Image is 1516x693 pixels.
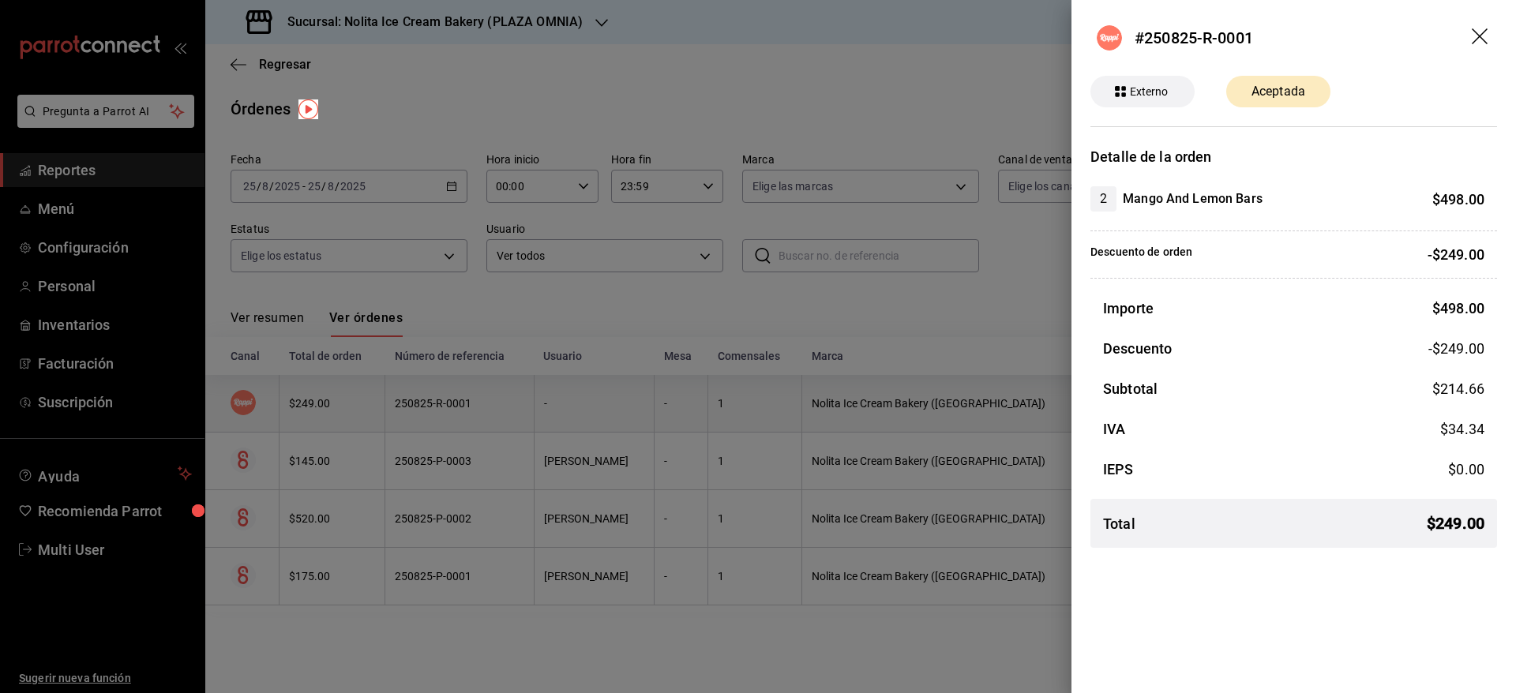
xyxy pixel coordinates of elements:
[1103,338,1172,359] h3: Descuento
[1440,421,1484,437] span: $ 34.34
[298,99,318,119] img: Tooltip marker
[1103,298,1154,319] h3: Importe
[1090,244,1192,265] p: Descuento de orden
[1448,461,1484,478] span: $ 0.00
[1103,378,1158,399] h3: Subtotal
[1432,300,1484,317] span: $ 498.00
[1427,511,1484,535] span: $ 249.00
[1432,191,1484,208] span: $ 498.00
[1090,189,1116,208] span: 2
[1428,244,1484,265] p: -$249.00
[1242,82,1315,101] span: Aceptada
[1472,28,1491,47] button: drag
[1124,84,1175,100] span: Externo
[1090,146,1497,167] h3: Detalle de la orden
[1432,380,1484,397] span: $ 214.66
[1103,513,1135,534] h3: Total
[1103,418,1125,440] h3: IVA
[1428,338,1484,359] span: -$249.00
[1103,459,1134,480] h3: IEPS
[1135,26,1253,50] div: #250825-R-0001
[1123,189,1263,208] h4: Mango And Lemon Bars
